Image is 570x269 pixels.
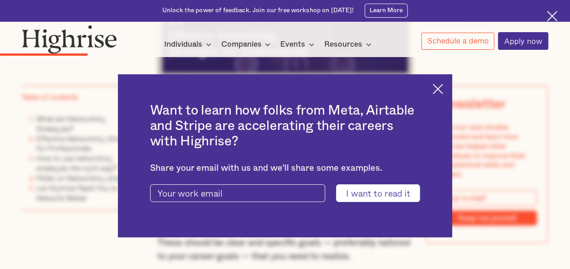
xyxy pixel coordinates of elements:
div: Companies [221,39,273,50]
div: Events [280,39,305,50]
input: Your work email [150,184,326,202]
img: Cross icon [547,11,557,21]
div: Resources [324,39,374,50]
img: Highrise logo [22,25,117,53]
div: Resources [324,39,362,50]
img: Cross icon [433,84,443,94]
div: Share your email with us and we'll share some examples. [150,163,420,173]
div: Individuals [164,39,214,50]
a: Schedule a demo [421,33,495,50]
a: Apply now [498,32,548,50]
div: Companies [221,39,261,50]
div: Events [280,39,317,50]
h2: Want to learn how folks from Meta, Airtable and Stripe are accelerating their careers with Highrise? [150,103,420,149]
div: Individuals [164,39,202,50]
div: Unlock the power of feedback. Join our free workshop on [DATE]! [162,6,354,15]
a: Learn More [365,4,408,17]
form: current-ascender-blog-article-modal-form [150,184,420,202]
input: I want to read it [336,184,420,202]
